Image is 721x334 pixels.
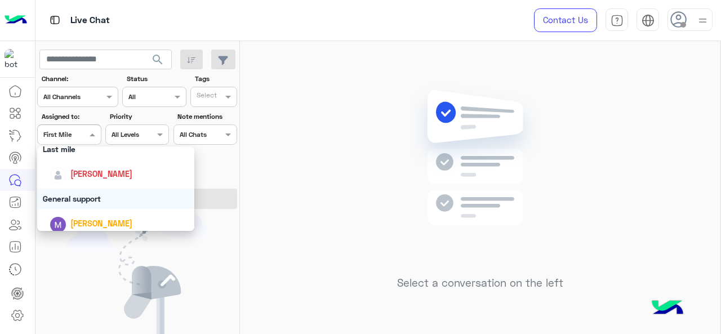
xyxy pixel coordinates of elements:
[127,74,185,84] label: Status
[5,8,27,32] img: Logo
[50,217,66,233] img: ACg8ocJ5kWkbDFwHhE1-NCdHlUdL0Moenmmb7xp8U7RIpZhCQ1Zz3Q=s96-c
[611,14,624,27] img: tab
[606,8,628,32] a: tab
[648,289,687,328] img: hulul-logo.png
[177,112,235,122] label: Note mentions
[110,112,168,122] label: Priority
[397,277,563,290] h5: Select a conversation on the left
[42,74,117,84] label: Channel:
[5,49,25,69] img: 317874714732967
[144,50,172,74] button: search
[642,14,655,27] img: tab
[37,188,195,209] div: General support
[70,169,132,179] span: [PERSON_NAME]
[195,90,217,103] div: Select
[50,167,66,183] img: defaultAdmin.png
[37,139,195,159] div: Last mile
[151,53,164,66] span: search
[534,8,597,32] a: Contact Us
[42,112,100,122] label: Assigned to:
[696,14,710,28] img: profile
[399,81,562,268] img: no messages
[37,146,195,231] ng-dropdown-panel: Options list
[70,13,110,28] p: Live Chat
[70,219,132,228] span: [PERSON_NAME]
[195,74,236,84] label: Tags
[48,13,62,27] img: tab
